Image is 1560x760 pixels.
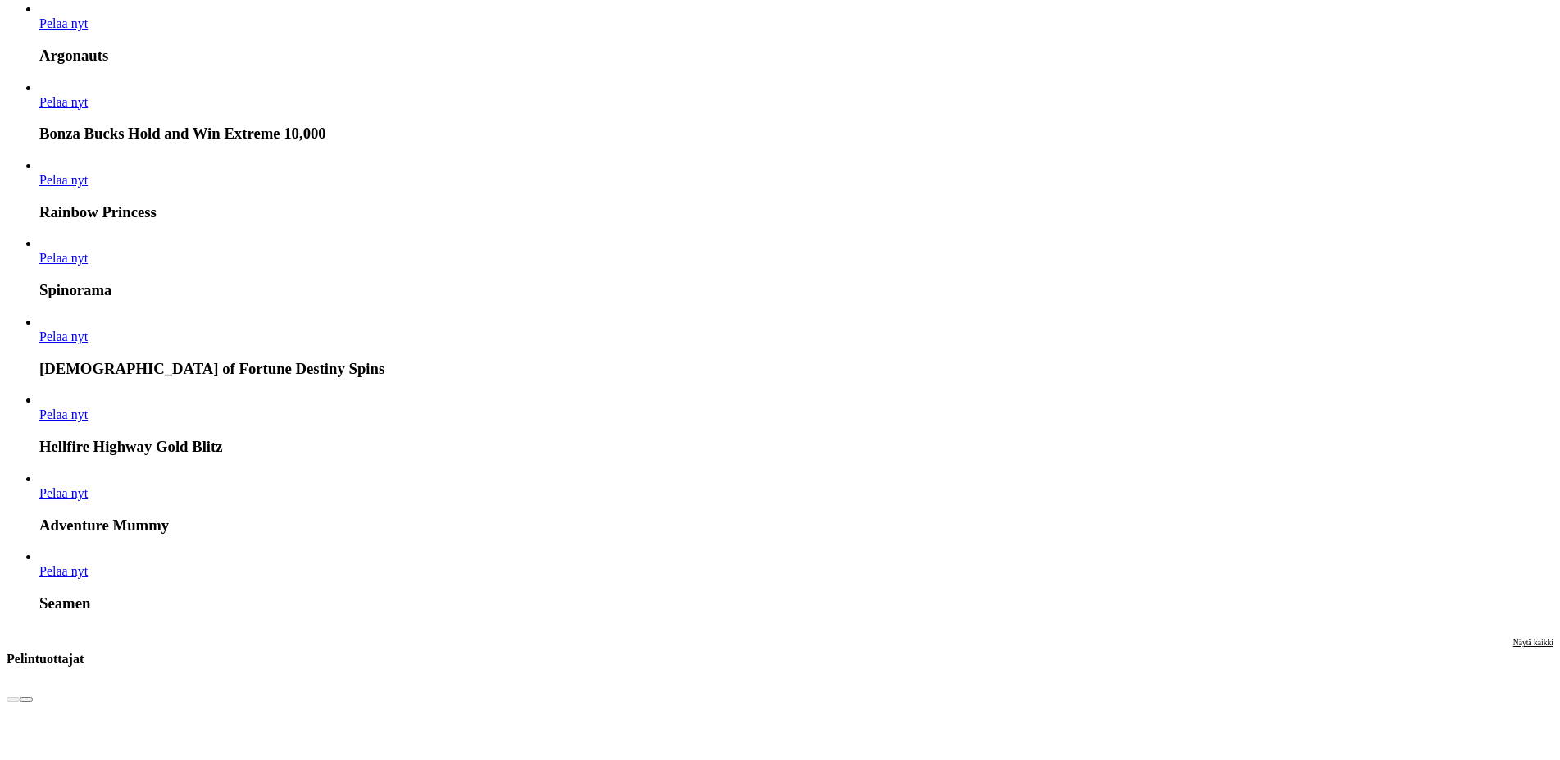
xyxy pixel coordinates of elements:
a: Bonza Bucks Hold and Win Extreme 10,000 [39,95,88,109]
span: Pelaa nyt [39,95,88,109]
span: Pelaa nyt [39,407,88,421]
a: Seamen [39,564,88,578]
span: Pelaa nyt [39,330,88,344]
a: Näytä kaikki [1513,638,1553,680]
h3: Pelintuottajat [7,651,84,667]
span: Pelaa nyt [39,173,88,187]
span: Näytä kaikki [1513,638,1553,647]
button: next slide [20,697,33,702]
span: Pelaa nyt [39,564,88,578]
a: Rainbow Princess [39,173,88,187]
a: Spinorama [39,251,88,265]
span: Pelaa nyt [39,16,88,30]
a: Argonauts [39,16,88,30]
button: prev slide [7,697,20,702]
a: Lady of Fortune Destiny Spins [39,330,88,344]
a: Adventure Mummy [39,486,88,500]
a: Hellfire Highway Gold Blitz [39,407,88,421]
span: Pelaa nyt [39,251,88,265]
span: Pelaa nyt [39,486,88,500]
